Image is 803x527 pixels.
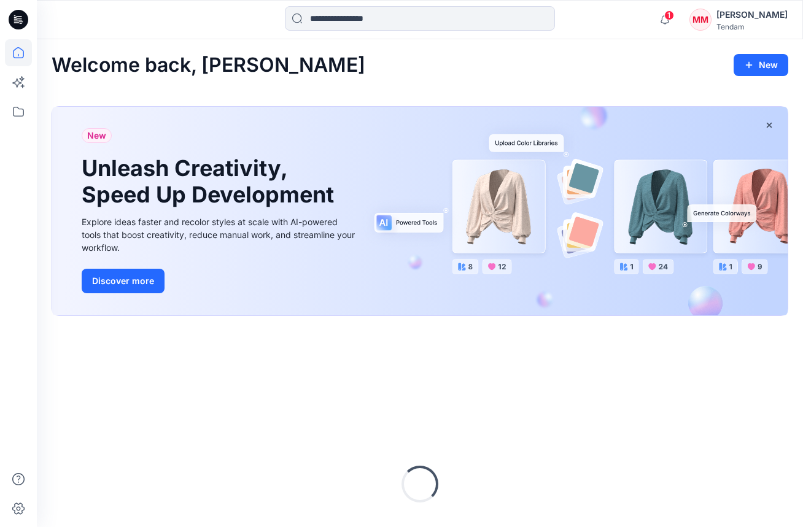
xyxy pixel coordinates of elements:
[734,54,788,76] button: New
[82,155,339,208] h1: Unleash Creativity, Speed Up Development
[716,7,788,22] div: [PERSON_NAME]
[82,269,358,293] a: Discover more
[664,10,674,20] span: 1
[87,128,106,143] span: New
[716,22,788,31] div: Tendam
[82,215,358,254] div: Explore ideas faster and recolor styles at scale with AI-powered tools that boost creativity, red...
[52,54,365,77] h2: Welcome back, [PERSON_NAME]
[689,9,712,31] div: MM
[82,269,165,293] button: Discover more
